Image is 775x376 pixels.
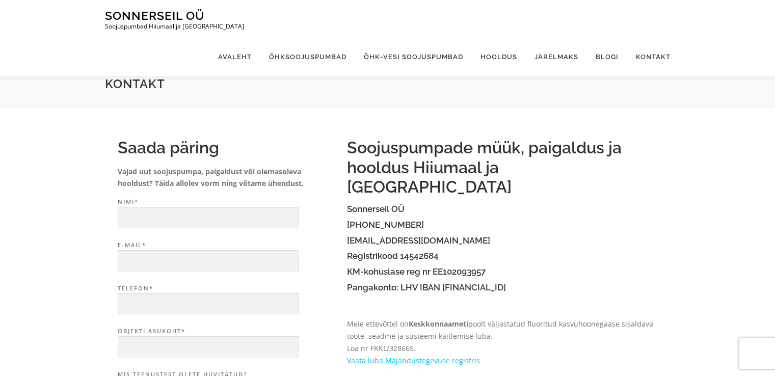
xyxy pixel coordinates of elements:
[118,250,299,272] input: E-mail*
[209,38,260,76] a: Avaleht
[118,240,337,272] label: E-mail*
[587,38,627,76] a: Blogi
[118,336,299,358] input: Objekti asukoht*
[355,38,472,76] a: Õhk-vesi soojuspumbad
[105,9,204,22] a: Sonnerseil OÜ
[105,23,244,30] p: Soojuspumbad Hiiumaal ja [GEOGRAPHIC_DATA]
[347,204,658,214] h4: Sonnerseil OÜ
[260,38,355,76] a: Õhksoojuspumbad
[409,319,468,329] strong: Keskkonnaameti
[118,167,304,189] strong: Vajad uut soojuspumpa, paigaldust või olemasoleva hooldust? Täida allolev vorm ning võtame ühendust.
[118,284,337,315] label: Telefon*
[526,38,587,76] a: Järelmaks
[118,207,299,229] input: Nimi*
[118,327,337,358] label: Objekti asukoht*
[118,197,337,229] label: Nimi*
[347,138,658,197] h2: Soojuspumpade müük, paigaldus ja hooldus Hiiumaal ja [GEOGRAPHIC_DATA]
[347,251,658,261] h4: Registrikood 14542684
[347,318,658,366] p: Meie ettevõttel on poolt väljastatud fluoritud kasvuhoonegaase sisaldava toote, seadme ja süsteem...
[118,138,337,157] h2: Saada päring
[347,220,658,230] h4: [PHONE_NUMBER]
[118,293,299,315] input: Telefon*
[347,267,658,277] h4: KM-kohuslase reg nr EE102093957
[472,38,526,76] a: Hooldus
[347,235,490,246] a: [EMAIL_ADDRESS][DOMAIN_NAME]
[105,76,671,92] h1: Kontakt
[347,356,480,365] a: Vaata luba Majandustegevuse registris
[347,283,658,292] h4: Pangakonto: LHV IBAN [FINANCIAL_ID]
[627,38,671,76] a: Kontakt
